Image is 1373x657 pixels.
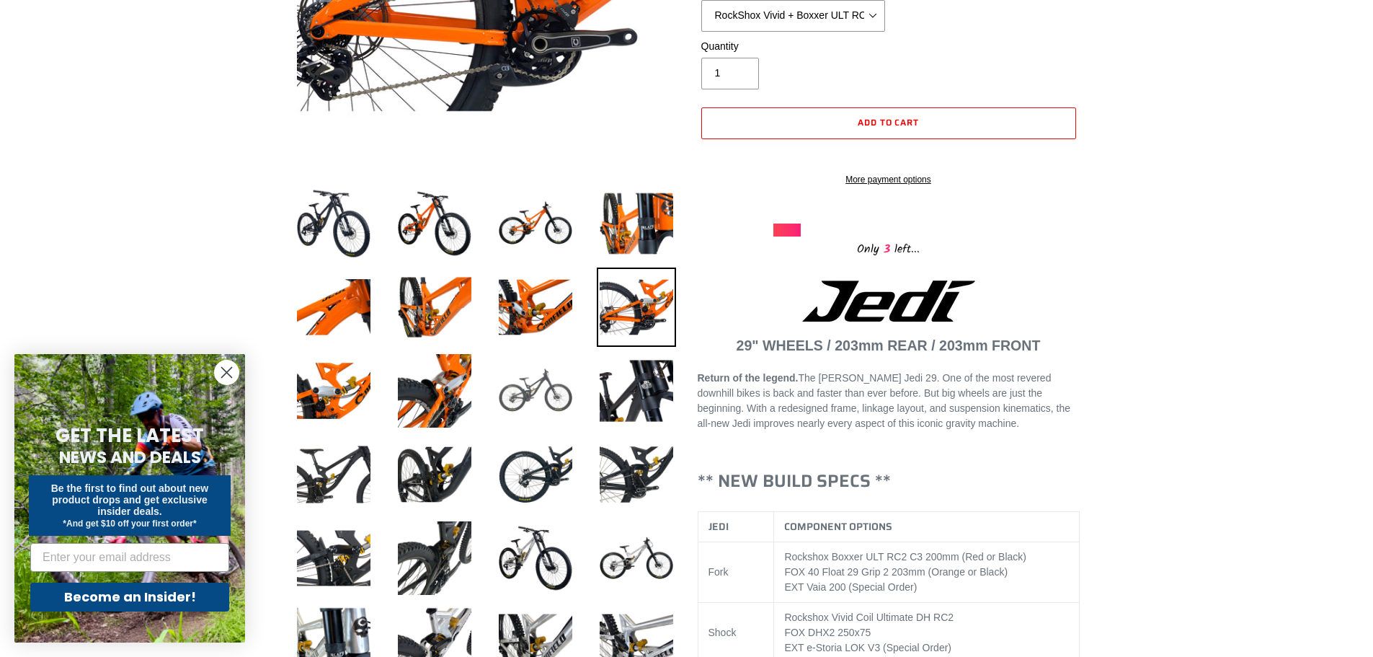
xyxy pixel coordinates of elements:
strong: 29" WHEELS / 203mm REAR / 203mm FRONT [737,338,1041,353]
span: NEWS AND DEALS [59,446,201,469]
label: Quantity [701,39,885,54]
input: Enter your email address [30,543,229,572]
img: Load image into Gallery viewer, JEDI 29 - Complete Bike [496,519,575,598]
img: Load image into Gallery viewer, JEDI 29 - Complete Bike [597,435,676,514]
img: Load image into Gallery viewer, JEDI 29 - Complete Bike [395,435,474,514]
span: Be the first to find out about new product drops and get exclusive insider deals. [51,482,209,517]
img: Load image into Gallery viewer, JEDI 29 - Complete Bike [294,519,373,598]
h3: ** NEW BUILD SPECS ** [698,471,1080,492]
img: Load image into Gallery viewer, JEDI 29 - Complete Bike [496,268,575,347]
span: Rockshox Vivid Coil Ultimate DH RC2 [784,612,954,623]
span: GET THE LATEST [55,423,204,449]
img: Load image into Gallery viewer, JEDI 29 - Complete Bike [597,351,676,431]
span: Add to cart [858,115,920,129]
img: Load image into Gallery viewer, JEDI 29 - Complete Bike [496,435,575,514]
td: Fork [698,542,774,603]
img: Load image into Gallery viewer, JEDI 29 - Complete Bike [597,184,676,263]
button: Close dialog [214,360,239,385]
img: Load image into Gallery viewer, JEDI 29 - Complete Bike [395,351,474,431]
img: Load image into Gallery viewer, JEDI 29 - Complete Bike [597,268,676,347]
button: Become an Insider! [30,583,229,612]
img: Load image into Gallery viewer, JEDI 29 - Complete Bike [294,184,373,263]
th: COMPONENT OPTIONS [774,512,1080,542]
button: Add to cart [701,107,1076,139]
span: Rockshox Boxxer ULT RC2 C3 200mm (Red or Black) [784,551,1026,563]
img: Load image into Gallery viewer, JEDI 29 - Complete Bike [496,351,575,431]
img: Load image into Gallery viewer, JEDI 29 - Complete Bike [294,268,373,347]
span: FOX DHX2 250x75 [784,627,871,638]
p: The [PERSON_NAME] Jedi 29. One of the most revered downhill bikes is back and faster than ever be... [698,371,1080,431]
span: *And get $10 off your first order* [63,519,196,529]
img: Load image into Gallery viewer, JEDI 29 - Complete Bike [496,184,575,263]
span: EXT e-Storia LOK V3 (Special Order) [784,642,951,653]
img: Load image into Gallery viewer, JEDI 29 - Complete Bike [294,435,373,514]
img: Jedi Logo [802,281,975,322]
span: 3 [879,240,894,258]
th: JEDI [698,512,774,542]
img: Load image into Gallery viewer, JEDI 29 - Complete Bike [395,268,474,347]
img: Load image into Gallery viewer, JEDI 29 - Complete Bike [395,184,474,263]
span: EXT Vaia 200 (Special Order) [784,581,917,593]
img: Load image into Gallery viewer, JEDI 29 - Complete Bike [597,519,676,598]
img: Load image into Gallery viewer, JEDI 29 - Complete Bike [395,519,474,598]
div: Only left... [773,237,1004,259]
strong: Return of the legend. [698,372,799,384]
a: More payment options [701,173,1076,186]
img: Load image into Gallery viewer, JEDI 29 - Complete Bike [294,351,373,431]
span: FOX 40 Float 29 Grip 2 203mm (Orange or Black) [784,566,1008,578]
